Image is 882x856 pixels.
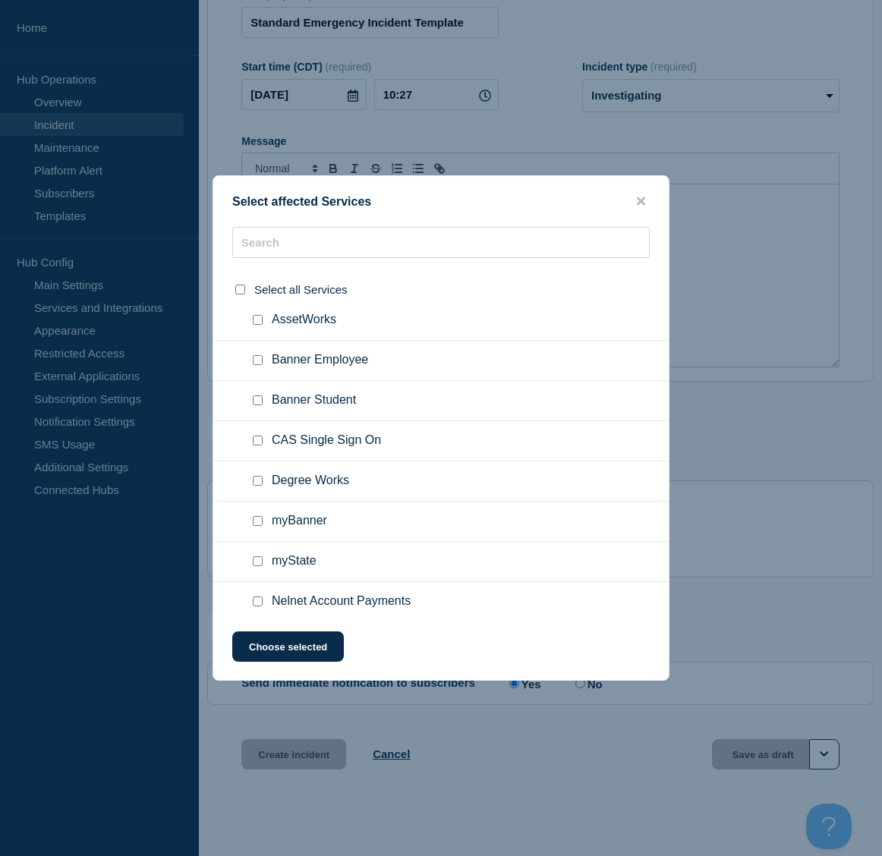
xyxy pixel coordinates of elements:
div: Select affected Services [213,194,669,209]
input: myBanner checkbox [253,516,263,526]
input: Banner Employee checkbox [253,355,263,365]
span: CAS Single Sign On [272,433,381,448]
input: select all checkbox [235,285,245,294]
input: Banner Student checkbox [253,395,263,405]
button: Choose selected [232,631,344,662]
input: AssetWorks checkbox [253,315,263,325]
span: Banner Student [272,393,356,408]
span: Nelnet Account Payments [272,594,411,609]
input: Degree Works checkbox [253,476,263,486]
span: Banner Employee [272,353,368,368]
span: myState [272,554,317,569]
input: CAS Single Sign On checkbox [253,436,263,445]
input: Nelnet Account Payments checkbox [253,596,263,606]
button: close button [632,194,650,209]
span: myBanner [272,514,327,529]
input: myState checkbox [253,556,263,566]
span: Select all Services [254,283,348,296]
span: Degree Works [272,474,349,489]
span: AssetWorks [272,313,336,328]
input: Search [232,227,650,258]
